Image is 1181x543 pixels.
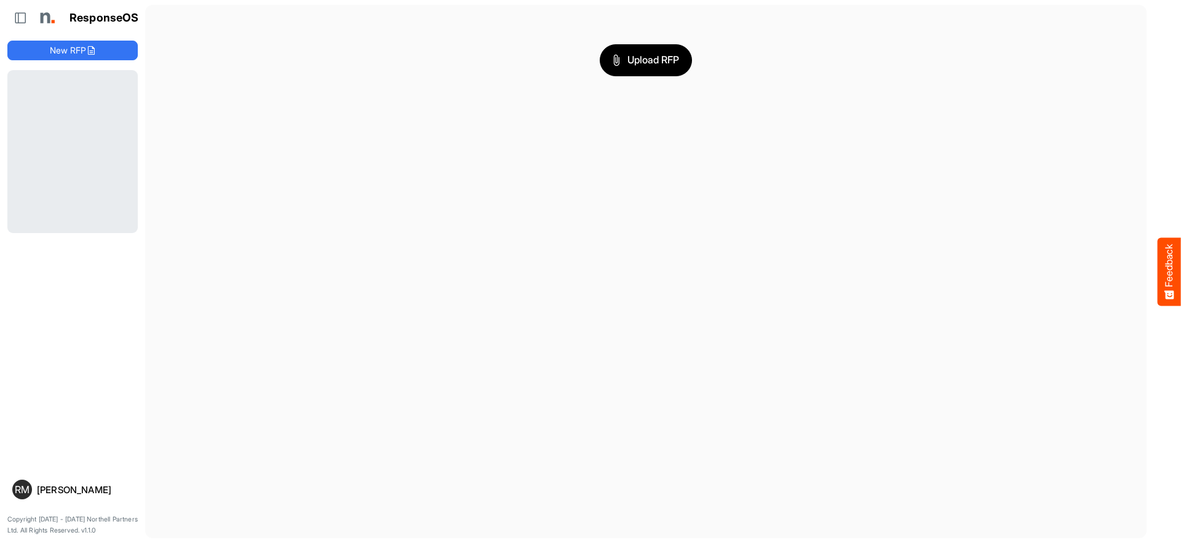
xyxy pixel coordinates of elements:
[34,6,58,30] img: Northell
[37,485,133,494] div: [PERSON_NAME]
[7,514,138,536] p: Copyright [DATE] - [DATE] Northell Partners Ltd. All Rights Reserved. v1.1.0
[7,41,138,60] button: New RFP
[70,12,139,25] h1: ResponseOS
[7,70,138,233] div: Loading...
[15,485,30,494] span: RM
[1158,237,1181,306] button: Feedback
[613,52,679,68] span: Upload RFP
[600,44,692,76] button: Upload RFP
